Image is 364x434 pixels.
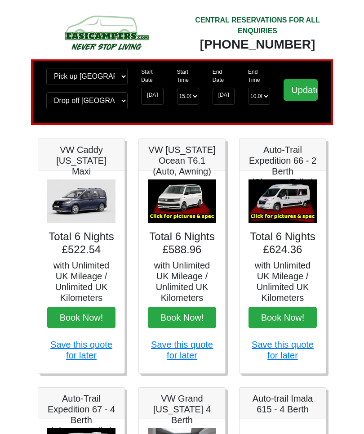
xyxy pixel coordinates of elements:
button: Book Now! [148,307,216,328]
h4: Total 6 Nights £522.54 [47,230,115,256]
h5: with Unlimited UK Mileage / Unlimited UK Kilometers [148,260,216,303]
label: End Time [248,68,270,84]
button: Book Now! [249,307,317,328]
div: CENTRAL RESERVATIONS FOR ALL ENQUIRIES [189,15,326,36]
img: VW California Ocean T6.1 (Auto, Awning) [148,179,216,224]
a: Save this quote for later [50,340,112,360]
input: Update [284,79,318,101]
div: [PHONE_NUMBER] [189,36,326,53]
h5: with Unlimited UK Mileage / Unlimited UK Kilometers [249,260,317,303]
a: Save this quote for later [252,340,314,360]
a: Save this quote for later [151,340,213,360]
img: Auto-Trail Expedition 66 - 2 Berth (Shower+Toilet) [249,179,317,224]
input: Return Date [213,88,235,105]
h4: Total 6 Nights £624.36 [249,230,317,256]
button: Book Now! [47,307,115,328]
h5: with Unlimited UK Mileage / Unlimited UK Kilometers [47,260,115,303]
img: campers-checkout-logo.png [38,13,175,53]
h5: VW Caddy [US_STATE] Maxi [47,144,115,177]
h4: Total 6 Nights £588.96 [148,230,216,256]
img: VW Caddy California Maxi [47,179,115,224]
label: End Date [213,68,235,84]
input: Start Date [141,88,163,105]
h5: Auto-trail Imala 615 - 4 Berth [249,393,317,415]
label: Start Time [177,68,199,84]
label: Start Date [141,68,163,84]
h5: Auto-Trail Expedition 66 - 2 Berth (Shower+Toilet) [249,144,317,188]
h5: VW Grand [US_STATE] 4 Berth [148,393,216,425]
h5: VW [US_STATE] Ocean T6.1 (Auto, Awning) [148,144,216,177]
